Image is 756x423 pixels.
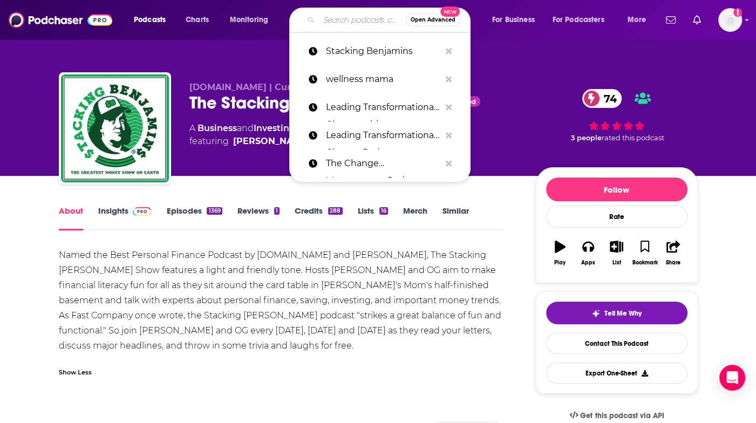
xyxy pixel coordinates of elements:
a: About [59,206,83,230]
a: Contact This Podcast [546,333,687,354]
span: Get this podcast via API [580,411,664,420]
div: Open Intercom Messenger [719,365,745,391]
div: Bookmark [632,260,657,266]
a: The Change Management Podcast [289,149,471,178]
span: and [237,123,254,133]
span: 74 [593,89,622,108]
span: Logged in as megcassidy [718,8,742,32]
div: 74 3 peoplerated this podcast [536,82,698,149]
a: Charts [179,11,215,29]
button: Follow [546,178,687,201]
p: wellness mama [326,65,440,93]
p: The Change Management Podcast [326,149,440,178]
span: More [628,12,646,28]
a: Episodes1369 [166,206,222,230]
button: open menu [126,11,180,29]
span: For Podcasters [553,12,604,28]
p: Leading Transformational Change Podcast [326,121,440,149]
span: Monitoring [230,12,268,28]
span: rated this podcast [602,134,664,142]
a: Stacking Benjamins [289,37,471,65]
a: 74 [582,89,622,108]
a: Lists16 [358,206,388,230]
div: 1369 [207,207,222,215]
button: tell me why sparkleTell Me Why [546,302,687,324]
img: The Stacking Benjamins Show [61,74,169,182]
a: Investing [254,123,295,133]
span: Podcasts [134,12,166,28]
div: 288 [328,207,342,215]
div: A podcast [189,122,413,148]
img: tell me why sparkle [591,309,600,318]
svg: Add a profile image [733,8,742,17]
a: Credits288 [295,206,342,230]
a: Joe Saul Sehy [233,135,310,148]
a: Show notifications dropdown [662,11,680,29]
p: Leading Transformational Change with Tobias Sturesson [326,93,440,121]
span: For Business [492,12,535,28]
a: wellness mama [289,65,471,93]
input: Search podcasts, credits, & more... [319,11,406,29]
button: open menu [546,11,620,29]
button: List [602,234,630,272]
img: Podchaser - Follow, Share and Rate Podcasts [9,10,112,30]
button: open menu [620,11,659,29]
a: InsightsPodchaser Pro [98,206,152,230]
button: Open AdvancedNew [406,13,460,26]
span: 3 people [571,134,602,142]
button: Play [546,234,574,272]
button: Show profile menu [718,8,742,32]
span: Tell Me Why [604,309,642,318]
div: 1 [274,207,280,215]
span: New [440,6,460,17]
div: 16 [379,207,388,215]
a: Show notifications dropdown [689,11,705,29]
div: Apps [581,260,595,266]
span: Charts [186,12,209,28]
button: open menu [485,11,548,29]
span: featuring [189,135,413,148]
img: User Profile [718,8,742,32]
div: List [612,260,621,266]
a: Reviews1 [237,206,280,230]
a: Similar [442,206,469,230]
a: Leading Transformational Change Podcast [289,121,471,149]
div: Play [554,260,566,266]
button: open menu [222,11,282,29]
div: Share [666,260,680,266]
button: Apps [574,234,602,272]
button: Bookmark [631,234,659,272]
div: Named the Best Personal Finance Podcast by [DOMAIN_NAME] and [PERSON_NAME], The Stacking [PERSON_... [59,248,504,353]
button: Share [659,234,687,272]
a: Leading Transformational Change with [PERSON_NAME] [289,93,471,121]
a: Business [197,123,237,133]
div: Search podcasts, credits, & more... [299,8,481,32]
button: Export One-Sheet [546,363,687,384]
span: [DOMAIN_NAME] | Cumulus Podcast Network [189,82,397,92]
div: Rate [546,206,687,228]
a: Merch [403,206,427,230]
span: Open Advanced [411,17,455,23]
p: Stacking Benjamins [326,37,440,65]
img: Podchaser Pro [133,207,152,216]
